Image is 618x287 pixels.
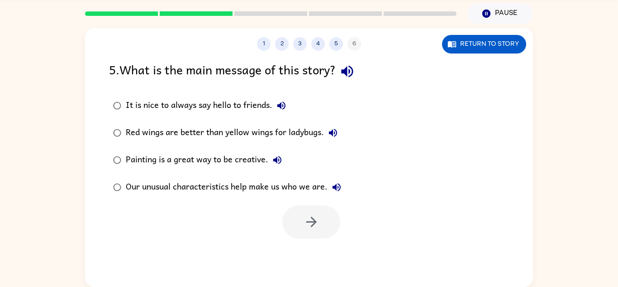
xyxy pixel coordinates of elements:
button: 4 [311,37,325,51]
button: Painting is a great way to be creative. [268,151,286,169]
button: It is nice to always say hello to friends. [272,97,290,115]
button: 3 [293,37,307,51]
button: Red wings are better than yellow wings for ladybugs. [324,124,342,142]
button: 2 [275,37,289,51]
div: 5 . What is the main message of this story? [109,60,509,83]
button: 5 [329,37,343,51]
div: It is nice to always say hello to friends. [126,97,290,115]
button: Pause [467,3,533,24]
button: 1 [257,37,271,51]
div: Our unusual characteristics help make us who we are. [126,178,346,196]
div: Painting is a great way to be creative. [126,151,286,169]
div: Red wings are better than yellow wings for ladybugs. [126,124,342,142]
button: Return to story [442,35,526,54]
button: Our unusual characteristics help make us who we are. [328,178,346,196]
